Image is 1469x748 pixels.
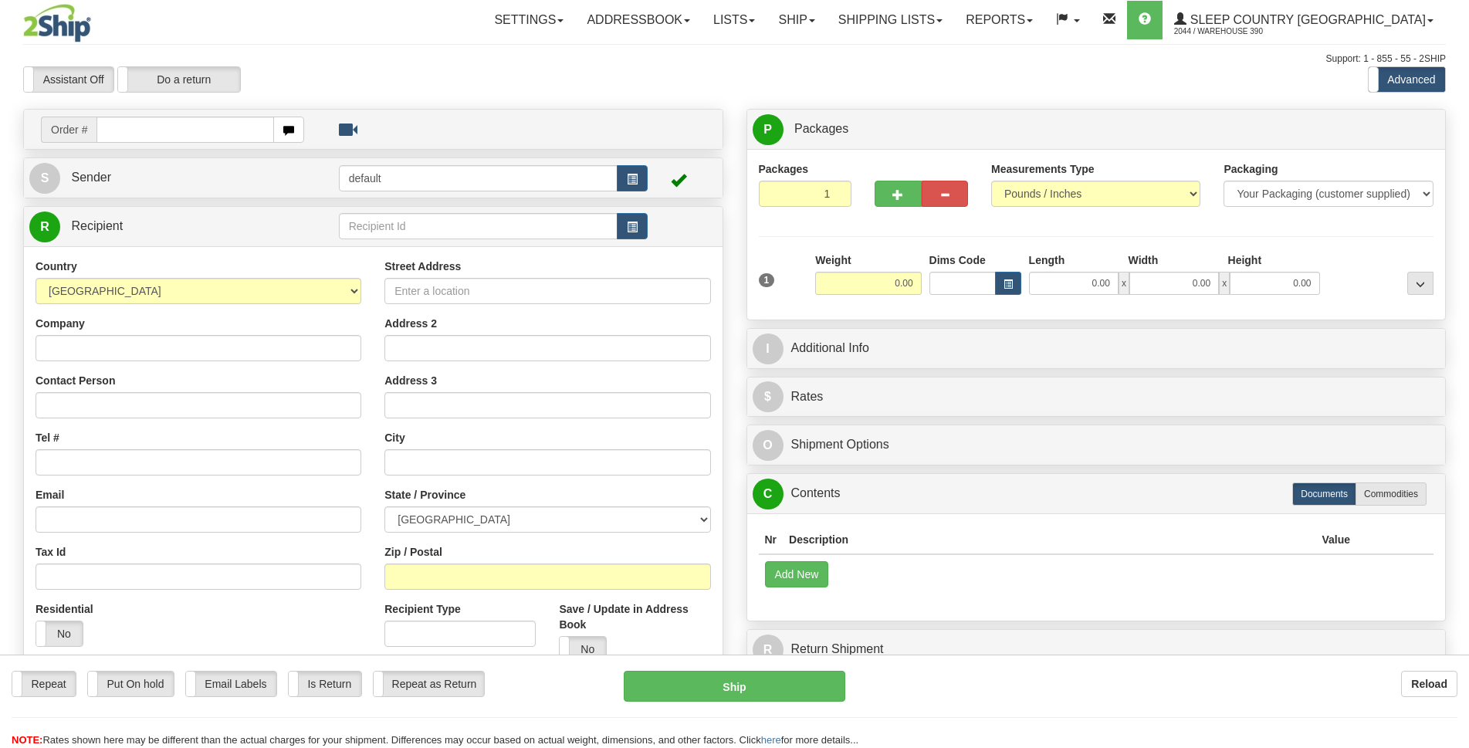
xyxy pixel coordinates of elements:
[753,479,784,509] span: C
[753,635,784,665] span: R
[1407,272,1433,295] div: ...
[1163,1,1445,39] a: Sleep Country [GEOGRAPHIC_DATA] 2044 / Warehouse 390
[36,487,64,503] label: Email
[1369,67,1445,92] label: Advanced
[753,634,1440,665] a: RReturn Shipment
[71,219,123,232] span: Recipient
[753,478,1440,509] a: CContents
[1129,252,1159,268] label: Width
[88,672,174,696] label: Put On hold
[753,333,784,364] span: I
[29,211,304,242] a: R Recipient
[954,1,1044,39] a: Reports
[815,252,851,268] label: Weight
[36,621,83,646] label: No
[384,316,437,331] label: Address 2
[339,213,618,239] input: Recipient Id
[1224,161,1278,177] label: Packaging
[753,113,1440,145] a: P Packages
[1174,24,1290,39] span: 2044 / Warehouse 390
[29,163,60,194] span: S
[759,526,784,554] th: Nr
[186,672,276,696] label: Email Labels
[12,672,76,696] label: Repeat
[560,637,606,662] label: No
[12,734,42,746] span: NOTE:
[384,373,437,388] label: Address 3
[759,161,809,177] label: Packages
[1219,272,1230,295] span: x
[23,4,91,42] img: logo2044.jpg
[1186,13,1426,26] span: Sleep Country [GEOGRAPHIC_DATA]
[753,429,1440,461] a: OShipment Options
[753,381,784,412] span: $
[374,672,484,696] label: Repeat as Return
[783,526,1315,554] th: Description
[118,67,240,92] label: Do a return
[384,259,461,274] label: Street Address
[753,381,1440,413] a: $Rates
[702,1,767,39] a: Lists
[384,601,461,617] label: Recipient Type
[753,430,784,461] span: O
[36,373,115,388] label: Contact Person
[384,544,442,560] label: Zip / Postal
[71,171,111,184] span: Sender
[559,601,710,632] label: Save / Update in Address Book
[1029,252,1065,268] label: Length
[827,1,954,39] a: Shipping lists
[482,1,575,39] a: Settings
[767,1,826,39] a: Ship
[36,544,66,560] label: Tax Id
[23,52,1446,66] div: Support: 1 - 855 - 55 - 2SHIP
[575,1,702,39] a: Addressbook
[339,165,618,191] input: Sender Id
[765,561,829,587] button: Add New
[1411,678,1447,690] b: Reload
[794,122,848,135] span: Packages
[761,734,781,746] a: here
[753,114,784,145] span: P
[1356,482,1427,506] label: Commodities
[624,671,845,702] button: Ship
[1292,482,1356,506] label: Documents
[1228,252,1262,268] label: Height
[41,117,96,143] span: Order #
[991,161,1095,177] label: Measurements Type
[36,259,77,274] label: Country
[36,601,93,617] label: Residential
[36,430,59,445] label: Tel #
[759,273,775,287] span: 1
[753,333,1440,364] a: IAdditional Info
[929,252,986,268] label: Dims Code
[289,672,361,696] label: Is Return
[24,67,113,92] label: Assistant Off
[1401,671,1457,697] button: Reload
[1315,526,1356,554] th: Value
[36,316,85,331] label: Company
[29,162,339,194] a: S Sender
[384,430,404,445] label: City
[1433,295,1467,452] iframe: chat widget
[29,212,60,242] span: R
[384,278,710,304] input: Enter a location
[384,487,465,503] label: State / Province
[1119,272,1129,295] span: x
